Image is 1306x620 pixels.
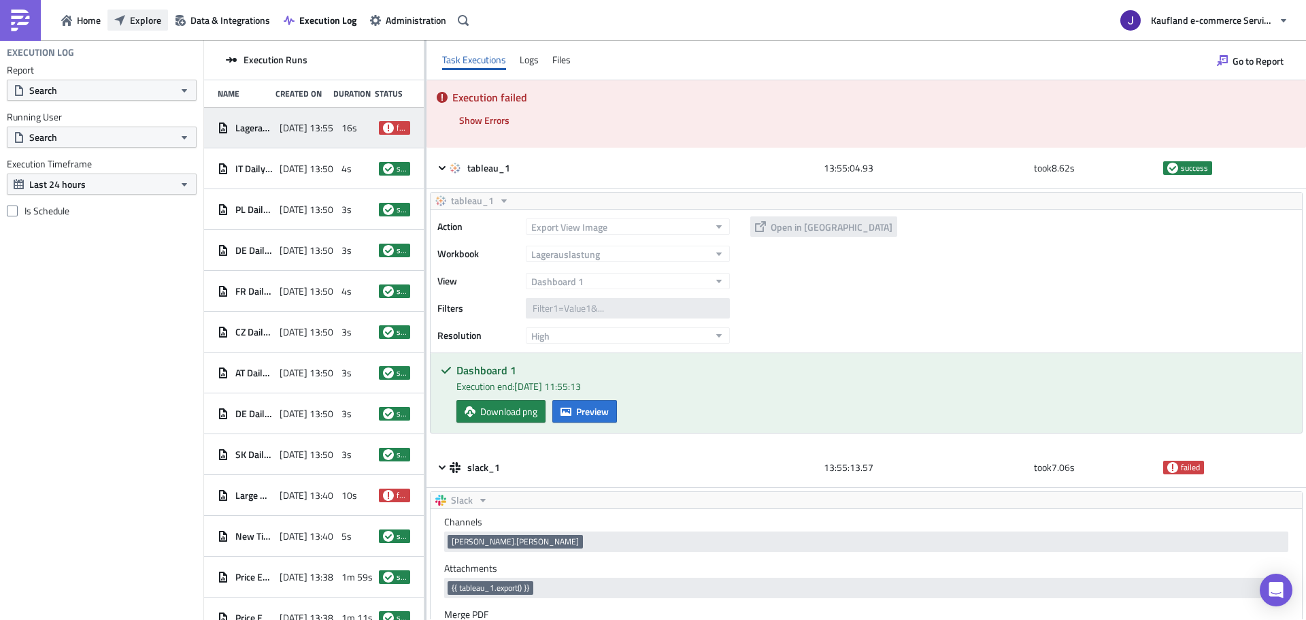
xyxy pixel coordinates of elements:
a: Download png [456,400,546,423]
span: success [397,449,406,460]
span: DE Daily Monitoring (WEB) [235,408,273,420]
span: [DATE] 13:50 [280,244,333,257]
span: 4s [341,163,352,175]
span: {{ tableau_1.export() }} [452,583,529,593]
a: Data & Integrations [168,10,277,31]
label: Report [7,64,197,76]
span: PL Daily Monitoring (WEB) [235,203,273,216]
span: success [383,572,394,583]
button: Execution Log [277,10,363,31]
button: tableau_1 [431,193,514,209]
div: Open Intercom Messenger [1260,574,1292,606]
span: [PERSON_NAME].[PERSON_NAME] [452,536,579,547]
span: [DATE] 13:40 [280,530,333,542]
label: Resolution [437,325,519,346]
span: success [383,449,394,460]
span: Data & Integrations [190,13,270,27]
span: Lagerauslastung [531,247,600,261]
span: Administration [386,13,446,27]
span: [DATE] 13:50 [280,448,333,461]
span: slack_1 [467,461,502,474]
span: AT Daily Monitoring (WEB) [235,367,273,379]
span: success [383,204,394,215]
label: Running User [7,111,197,123]
div: Name [218,88,269,99]
span: success [397,408,406,419]
input: Filter1=Value1&... [526,298,730,319]
button: Show Errors [452,110,516,131]
span: success [383,286,394,297]
span: success [383,368,394,378]
h5: Execution failed [452,92,1296,103]
span: success [1167,163,1178,174]
span: tableau_1 [467,162,512,174]
span: failed [383,490,394,501]
span: Preview [576,404,609,419]
span: 3s [341,448,352,461]
span: Last 24 hours [29,177,86,191]
button: Home [54,10,107,31]
span: 3s [341,326,352,338]
span: Go to Report [1233,54,1284,68]
button: Search [7,80,197,101]
span: IT Daily Monitoring (WEB) [235,163,273,175]
span: Show Errors [459,113,509,127]
span: [DATE] 13:40 [280,489,333,502]
span: [DATE] 13:50 [280,285,333,297]
span: Execution Log [299,13,356,27]
span: [DATE] 13:50 [280,326,333,338]
img: Avatar [1119,9,1142,32]
label: Channels [444,516,1288,528]
span: 16s [341,122,357,134]
label: Filters [437,298,519,319]
span: 3s [341,408,352,420]
span: Explore [130,13,161,27]
span: success [383,245,394,256]
span: Large Order Quantities Alerting ([DATE] Simple Report) [235,489,273,502]
span: success [1181,163,1208,174]
button: Search [7,127,197,148]
body: Rich Text Area. Press ALT-0 for help. [5,5,837,38]
span: [DATE] 13:50 [280,163,333,175]
span: 1m 59s [341,571,373,583]
span: 4s [341,285,352,297]
span: [DATE] 13:50 [280,367,333,379]
span: success [383,408,394,419]
span: success [397,368,406,378]
div: took 8.62 s [1034,156,1156,180]
a: Explore [107,10,168,31]
span: DE Daily Monitoring (APP) [235,244,273,257]
span: Lagerauslastung - LUT Slack [235,122,273,134]
span: Search [29,130,57,144]
button: Preview [552,400,617,423]
div: took 7.06 s [1034,455,1156,480]
button: Kaufland e-commerce Services GmbH & Co. KG [1112,5,1296,35]
span: Slack [451,492,473,508]
span: Dashboard 1 [531,274,584,289]
div: Logs [520,50,539,70]
span: success [397,531,406,542]
span: 3s [341,203,352,216]
button: High [526,327,730,344]
span: success [397,572,406,583]
span: Execution Runs [244,54,307,66]
label: Attachments [444,562,1288,574]
span: CZ Daily Monitoring (WEB) [235,326,273,338]
span: 10s [341,489,357,502]
span: failed [397,123,406,133]
span: [DATE] 13:50 [280,408,333,420]
img: PushMetrics [10,10,31,31]
span: 3s [341,367,352,379]
span: Open in [GEOGRAPHIC_DATA] [771,220,892,234]
button: Last 24 hours [7,174,197,195]
span: success [397,163,406,174]
button: Open in [GEOGRAPHIC_DATA] [750,216,897,237]
label: Action [437,216,519,237]
span: tableau_1 [451,193,494,209]
span: failed [397,490,406,501]
button: Slack [431,492,493,508]
div: 13:55:13.57 [824,455,1028,480]
span: Search [29,83,57,97]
